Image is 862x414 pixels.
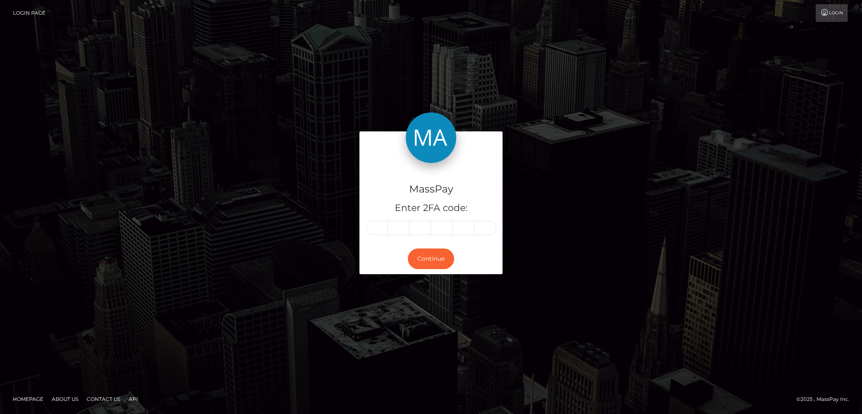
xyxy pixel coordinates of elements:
[125,393,141,406] a: API
[366,202,496,215] h5: Enter 2FA code:
[83,393,124,406] a: Contact Us
[408,248,454,269] button: Continue
[48,393,82,406] a: About Us
[13,4,45,22] a: Login Page
[796,395,856,404] div: © 2025 , MassPay Inc.
[406,112,456,163] img: MassPay
[816,4,848,22] a: Login
[366,182,496,197] h4: MassPay
[9,393,47,406] a: Homepage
